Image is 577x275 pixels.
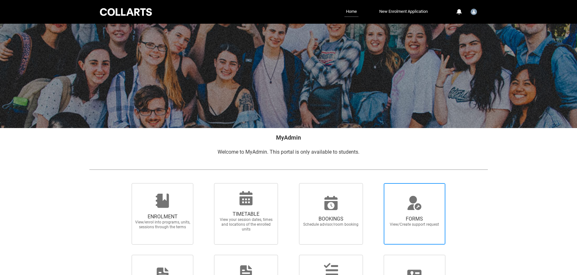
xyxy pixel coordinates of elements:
span: View/enrol into programs, units, sessions through the terms [135,220,191,230]
a: Home [344,7,358,17]
img: Student.rumpels [471,9,477,15]
span: BOOKINGS [303,216,359,222]
h2: MyAdmin [89,133,488,142]
a: New Enrolment Application [378,7,429,16]
button: User Profile Student.rumpels [469,6,479,16]
span: TIMETABLE [218,211,274,217]
span: View/Create support request [386,222,442,227]
span: ENROLMENT [135,214,191,220]
span: View your session dates, times and locations of the enrolled units [218,217,274,232]
span: Schedule advisor/room booking [303,222,359,227]
span: FORMS [386,216,442,222]
span: Welcome to MyAdmin. This portal is only available to students. [218,149,359,155]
